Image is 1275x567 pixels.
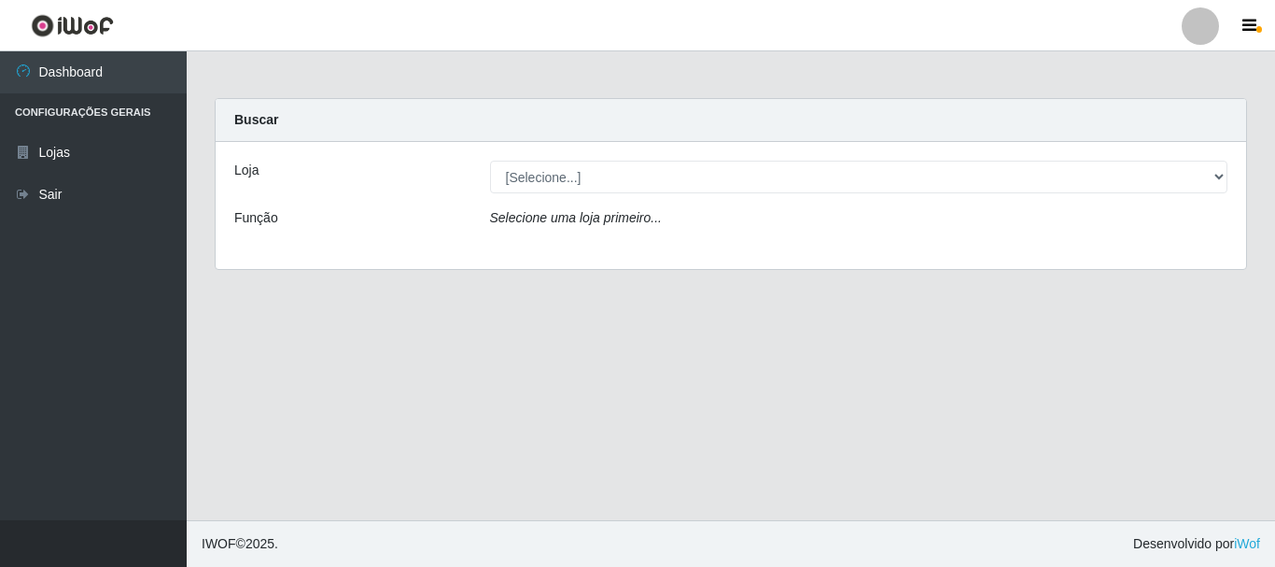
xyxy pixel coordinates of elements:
label: Loja [234,161,259,180]
span: IWOF [202,536,236,551]
i: Selecione uma loja primeiro... [490,210,662,225]
span: © 2025 . [202,534,278,554]
label: Função [234,208,278,228]
a: iWof [1234,536,1260,551]
strong: Buscar [234,112,278,127]
span: Desenvolvido por [1133,534,1260,554]
img: CoreUI Logo [31,14,114,37]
